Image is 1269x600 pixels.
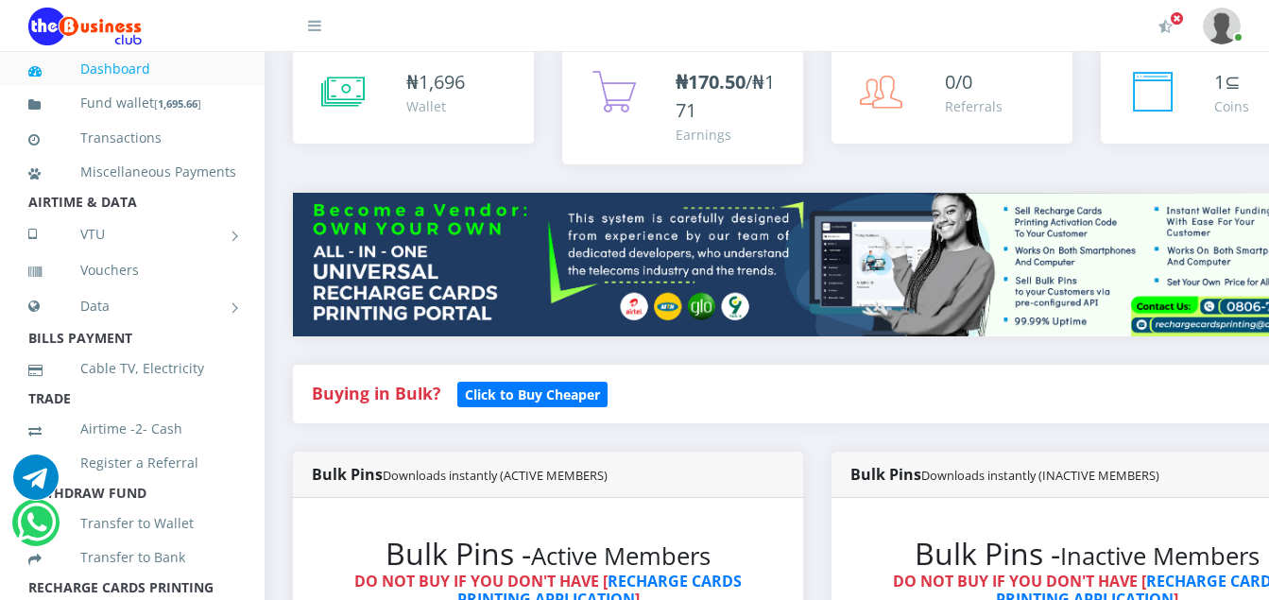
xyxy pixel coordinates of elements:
div: ⊆ [1214,68,1249,96]
a: Register a Referral [28,441,236,485]
small: Downloads instantly (INACTIVE MEMBERS) [921,467,1159,484]
a: Transfer to Bank [28,536,236,579]
a: Data [28,283,236,330]
a: Fund wallet[1,695.66] [28,81,236,126]
strong: Buying in Bulk? [312,382,440,404]
a: Click to Buy Cheaper [457,382,608,404]
a: Miscellaneous Payments [28,150,236,194]
a: ₦170.50/₦171 Earnings [562,49,803,164]
div: Wallet [406,96,465,116]
img: User [1203,8,1241,44]
b: 1,695.66 [158,96,197,111]
a: Dashboard [28,47,236,91]
a: Transfer to Wallet [28,502,236,545]
a: Chat for support [17,514,56,545]
a: Transactions [28,116,236,160]
a: Chat for support [13,469,59,500]
small: [ ] [154,96,201,111]
span: 1 [1214,69,1225,94]
span: /₦171 [676,69,775,123]
a: Airtime -2- Cash [28,407,236,451]
a: VTU [28,211,236,258]
span: 0/0 [945,69,972,94]
span: 1,696 [419,69,465,94]
small: Active Members [531,540,711,573]
a: ₦1,696 Wallet [293,49,534,144]
small: Downloads instantly (ACTIVE MEMBERS) [383,467,608,484]
b: Click to Buy Cheaper [465,386,600,403]
small: Inactive Members [1060,540,1260,573]
div: Referrals [945,96,1003,116]
i: Activate Your Membership [1158,19,1173,34]
a: Cable TV, Electricity [28,347,236,390]
div: Earnings [676,125,784,145]
strong: Bulk Pins [850,464,1159,485]
span: Activate Your Membership [1170,11,1184,26]
strong: Bulk Pins [312,464,608,485]
a: Vouchers [28,249,236,292]
b: ₦170.50 [676,69,746,94]
div: Coins [1214,96,1249,116]
div: ₦ [406,68,465,96]
h2: Bulk Pins - [331,536,765,572]
img: Logo [28,8,142,45]
a: 0/0 Referrals [832,49,1072,144]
